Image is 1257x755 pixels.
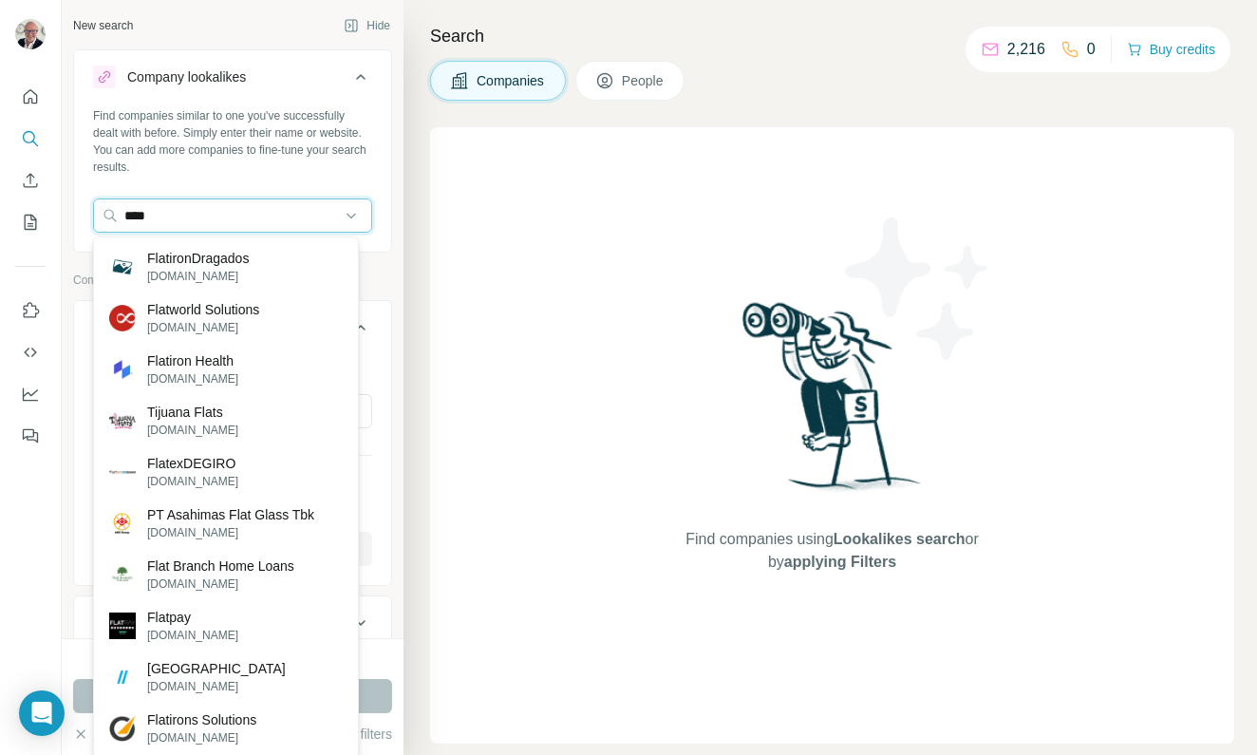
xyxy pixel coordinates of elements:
[93,107,372,176] div: Find companies similar to one you've successfully dealt with before. Simply enter their name or w...
[147,300,259,319] p: Flatworld Solutions
[734,297,931,509] img: Surfe Illustration - Woman searching with binoculars
[833,203,1004,374] img: Surfe Illustration - Stars
[147,319,259,336] p: [DOMAIN_NAME]
[1007,38,1045,61] p: 2,216
[109,254,136,280] img: FlatironDragados
[15,335,46,369] button: Use Surfe API
[147,678,286,695] p: [DOMAIN_NAME]
[73,17,133,34] div: New search
[147,659,286,678] p: [GEOGRAPHIC_DATA]
[73,725,127,744] button: Clear
[15,419,46,453] button: Feedback
[1087,38,1096,61] p: 0
[109,459,136,485] img: FlatexDEGIRO
[109,510,136,537] img: PT Asahimas Flat Glass Tbk
[109,715,136,742] img: Flatirons Solutions
[147,268,249,285] p: [DOMAIN_NAME]
[74,305,391,358] button: Company
[73,272,392,289] p: Company information
[147,370,238,387] p: [DOMAIN_NAME]
[477,71,546,90] span: Companies
[109,613,136,639] img: Flatpay
[430,23,1234,49] h4: Search
[622,71,666,90] span: People
[109,305,136,331] img: Flatworld Solutions
[109,356,136,383] img: Flatiron Health
[147,403,238,422] p: Tijuana Flats
[15,293,46,328] button: Use Surfe on LinkedIn
[15,19,46,49] img: Avatar
[109,664,136,690] img: Flatiron School
[109,561,136,588] img: Flat Branch Home Loans
[147,524,314,541] p: [DOMAIN_NAME]
[15,205,46,239] button: My lists
[147,729,256,746] p: [DOMAIN_NAME]
[15,163,46,198] button: Enrich CSV
[74,600,391,646] button: Industry
[147,505,314,524] p: PT Asahimas Flat Glass Tbk
[147,710,256,729] p: Flatirons Solutions
[147,473,238,490] p: [DOMAIN_NAME]
[147,454,238,473] p: FlatexDEGIRO
[127,67,246,86] div: Company lookalikes
[147,422,238,439] p: [DOMAIN_NAME]
[147,576,294,593] p: [DOMAIN_NAME]
[19,690,65,736] div: Open Intercom Messenger
[784,554,896,570] span: applying Filters
[15,80,46,114] button: Quick start
[109,407,136,434] img: Tijuana Flats
[1127,36,1215,63] button: Buy credits
[147,627,238,644] p: [DOMAIN_NAME]
[330,11,403,40] button: Hide
[147,249,249,268] p: FlatironDragados
[834,531,966,547] span: Lookalikes search
[147,608,238,627] p: Flatpay
[15,122,46,156] button: Search
[147,351,238,370] p: Flatiron Health
[74,54,391,107] button: Company lookalikes
[15,377,46,411] button: Dashboard
[680,528,984,574] span: Find companies using or by
[147,557,294,576] p: Flat Branch Home Loans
